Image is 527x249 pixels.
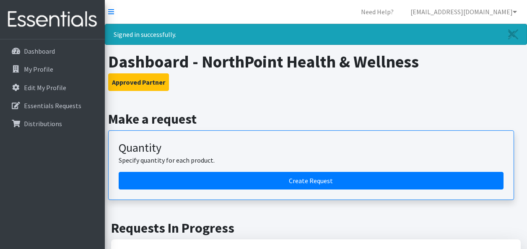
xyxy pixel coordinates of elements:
a: Distributions [3,115,101,132]
div: Signed in successfully. [105,24,527,45]
p: Specify quantity for each product. [119,155,504,165]
p: My Profile [24,65,53,73]
a: Essentials Requests [3,97,101,114]
p: Dashboard [24,47,55,55]
h2: Make a request [108,111,524,127]
h3: Quantity [119,141,504,155]
h1: Dashboard - NorthPoint Health & Wellness [108,52,524,72]
h2: Requests In Progress [111,220,521,236]
a: My Profile [3,61,101,78]
p: Essentials Requests [24,101,81,110]
a: [EMAIL_ADDRESS][DOMAIN_NAME] [404,3,524,20]
p: Edit My Profile [24,83,66,92]
a: Close [500,24,527,44]
a: Need Help? [354,3,400,20]
a: Edit My Profile [3,79,101,96]
img: HumanEssentials [3,5,101,34]
p: Distributions [24,119,62,128]
button: Approved Partner [108,73,169,91]
a: Create a request by quantity [119,172,504,189]
a: Dashboard [3,43,101,60]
